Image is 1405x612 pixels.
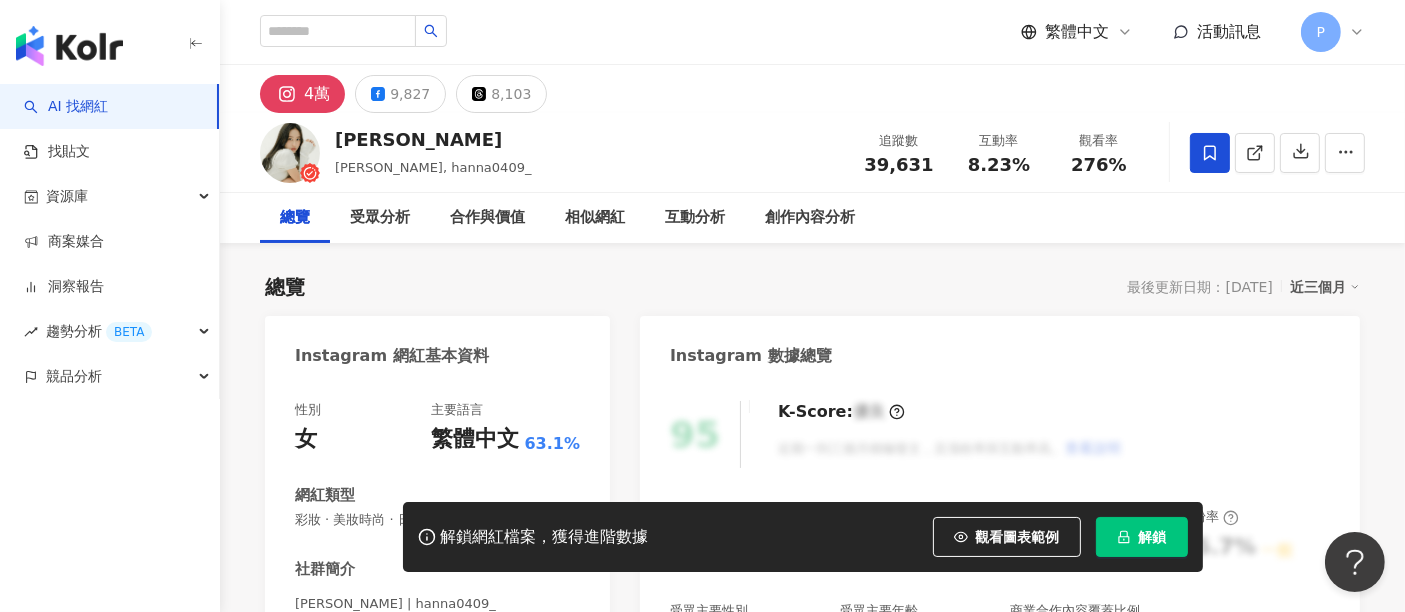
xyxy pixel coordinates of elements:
button: 9,827 [355,75,446,113]
div: 追蹤數 [861,131,937,151]
div: 創作內容分析 [765,206,855,230]
div: 受眾分析 [350,206,410,230]
button: 8,103 [456,75,547,113]
span: 趨勢分析 [46,309,152,354]
a: 找貼文 [24,142,90,162]
div: 9,827 [390,80,430,108]
img: logo [16,26,123,66]
div: [PERSON_NAME] [335,127,532,152]
div: 最後更新日期：[DATE] [1128,279,1273,295]
span: 8.23% [968,155,1030,175]
div: 繁體中文 [431,424,519,455]
div: 觀看率 [1061,131,1137,151]
span: [PERSON_NAME], hanna0409_ [335,160,532,175]
div: 互動率 [961,131,1037,151]
div: 互動分析 [665,206,725,230]
div: 女 [295,424,317,455]
img: KOL Avatar [260,123,320,183]
span: 39,631 [864,154,933,175]
div: 解鎖網紅檔案，獲得進階數據 [441,527,649,548]
a: searchAI 找網紅 [24,97,108,117]
div: 總覽 [265,273,305,301]
div: K-Score : [778,401,905,423]
div: 8,103 [491,80,531,108]
div: 4萬 [304,80,330,108]
span: 活動訊息 [1197,22,1261,41]
button: 解鎖 [1096,517,1188,557]
div: 合作與價值 [450,206,525,230]
span: 競品分析 [46,354,102,399]
div: 網紅類型 [295,485,355,506]
div: 近三個月 [1290,274,1360,300]
div: 性別 [295,401,321,419]
span: 63.1% [524,433,580,455]
div: Instagram 數據總覽 [670,345,832,367]
div: Instagram 網紅基本資料 [295,345,489,367]
a: 商案媒合 [24,232,104,252]
span: 觀看圖表範例 [976,529,1060,545]
span: 繁體中文 [1045,21,1109,43]
a: 洞察報告 [24,277,104,297]
div: 主要語言 [431,401,483,419]
span: 資源庫 [46,174,88,219]
span: search [424,24,438,38]
button: 觀看圖表範例 [933,517,1081,557]
div: 相似網紅 [565,206,625,230]
span: 解鎖 [1139,529,1167,545]
div: BETA [106,322,152,342]
span: lock [1117,530,1131,544]
span: rise [24,325,38,339]
span: 276% [1071,155,1127,175]
span: P [1317,21,1325,43]
button: 4萬 [260,75,345,113]
div: 總覽 [280,206,310,230]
